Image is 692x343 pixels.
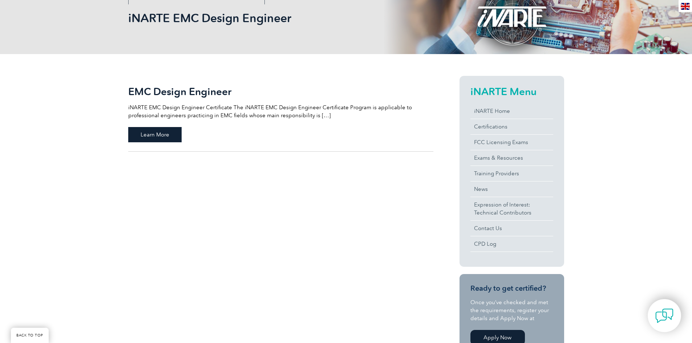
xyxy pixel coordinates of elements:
img: en [681,3,690,10]
a: EMC Design Engineer iNARTE EMC Design Engineer Certificate The iNARTE EMC Design Engineer Certifi... [128,76,433,152]
h2: iNARTE Menu [470,86,553,97]
p: iNARTE EMC Design Engineer Certificate The iNARTE EMC Design Engineer Certificate Program is appl... [128,103,433,119]
a: Contact Us [470,221,553,236]
a: News [470,181,553,197]
p: Once you’ve checked and met the requirements, register your details and Apply Now at [470,298,553,322]
a: Expression of Interest:Technical Contributors [470,197,553,220]
a: Certifications [470,119,553,134]
img: contact-chat.png [655,307,673,325]
h2: EMC Design Engineer [128,86,433,97]
a: CPD Log [470,236,553,252]
a: iNARTE Home [470,103,553,119]
a: Training Providers [470,166,553,181]
span: Learn More [128,127,182,142]
a: Exams & Resources [470,150,553,166]
h1: iNARTE EMC Design Engineer [128,11,407,25]
h3: Ready to get certified? [470,284,553,293]
a: BACK TO TOP [11,328,49,343]
a: FCC Licensing Exams [470,135,553,150]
